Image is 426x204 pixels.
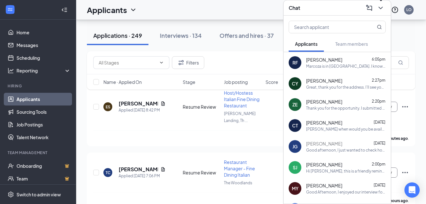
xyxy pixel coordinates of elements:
button: ChevronDown [376,3,386,13]
a: Job Postings [16,118,71,131]
span: [PERSON_NAME] [306,78,342,84]
button: Filter Filters [172,56,204,69]
h3: Chat [289,4,300,11]
svg: Analysis [8,67,14,74]
span: 2:00pm [372,162,385,167]
b: 39 minutes ago [380,136,408,141]
span: Applicants [295,41,318,47]
svg: ChevronDown [129,6,137,14]
span: [PERSON_NAME] [306,99,342,105]
a: OnboardingCrown [16,160,71,172]
svg: Document [161,101,166,106]
span: Team members [335,41,368,47]
span: [PERSON_NAME] [306,57,342,63]
span: 2:27pm [372,78,385,83]
svg: ChevronDown [377,4,384,12]
span: [PERSON_NAME] [306,119,342,126]
span: Host/Hostess Italian Fine Dining Restaurant [224,90,259,108]
input: All Stages [99,59,156,66]
span: [PERSON_NAME] [306,140,342,147]
button: ComposeMessage [364,3,374,13]
a: TeamCrown [16,172,71,185]
a: Talent Network [16,131,71,144]
svg: ComposeMessage [365,4,373,12]
svg: MagnifyingGlass [398,60,403,65]
svg: WorkstreamLogo [7,6,13,13]
div: Open Intercom Messenger [404,182,420,198]
div: Applied [DATE] 7:06 PM [119,173,166,179]
div: Hiring [8,83,69,89]
span: The Woodlands [224,180,252,185]
span: 2:20pm [372,99,385,104]
span: [PERSON_NAME] [306,161,342,168]
div: SJ [293,164,297,171]
span: Name · Applied On [103,79,142,85]
div: Good Afternoon, I enjoyed our interview for the position of hostess last week, and still remain v... [306,189,386,195]
div: Offers and hires · 37 [220,31,274,39]
h5: [PERSON_NAME] [119,100,158,107]
div: Resume Review [183,169,220,176]
span: [DATE] [374,141,385,146]
svg: ChevronDown [159,60,164,65]
div: ES [106,104,110,110]
h1: Applicants [87,4,127,15]
svg: QuestionInfo [391,6,399,14]
div: Applied [DATE] 8:42 PM [119,107,166,113]
span: Job posting [224,79,248,85]
div: Interviews · 134 [160,31,202,39]
svg: Ellipses [401,169,409,176]
input: Search applicant [289,21,364,33]
span: [PERSON_NAME] [306,182,342,189]
div: Reporting [16,67,71,74]
div: Resume Review [183,104,220,110]
div: Great, thank you for the address. I’ll see you [DATE] at 3:30! [306,85,386,90]
a: Scheduling [16,51,71,64]
svg: Settings [8,191,14,198]
div: LO [406,7,412,12]
span: [PERSON_NAME] Landing, Th ... [224,111,256,123]
div: Thank you for the opportunity. I submitted my availability. Look forward to hearing from you! [306,105,386,111]
span: Score [265,79,278,85]
a: Applicants [16,93,71,105]
div: MY [292,185,298,192]
div: CY [292,80,298,87]
span: [DATE] [374,120,385,125]
div: CT [292,122,298,129]
svg: Filter [177,59,185,66]
div: Applications · 249 [93,31,142,39]
svg: Ellipses [401,103,409,111]
a: Messages [16,39,71,51]
div: Team Management [8,150,69,155]
span: [DATE] [374,183,385,187]
b: 2 hours ago [387,198,408,203]
div: [PERSON_NAME] when would you be available for an interview? [306,126,386,132]
div: JG [292,143,298,150]
div: Switch to admin view [16,191,61,198]
svg: Document [161,167,166,172]
div: Marcoza is in [GEOGRAPHIC_DATA]. I know the automated message said you have an interview at [GEOG... [306,64,386,69]
span: Restaurant Manager - Fine Dining Italian [224,159,255,178]
span: 6:05pm [372,57,385,62]
a: Sourcing Tools [16,105,71,118]
div: RF [292,59,298,66]
h5: [PERSON_NAME] [119,166,158,173]
svg: MagnifyingGlass [377,24,382,30]
div: TC [106,170,110,175]
div: Hi [PERSON_NAME], this is a friendly reminder. Your meeting with Terra Vino Italian Kitchen & Win... [306,168,386,174]
svg: Collapse [61,7,68,13]
div: ZE [292,101,298,108]
div: Good afternoon, I just wanted to check how the hiring process is going? [306,147,386,153]
a: Home [16,26,71,39]
span: Stage [183,79,195,85]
